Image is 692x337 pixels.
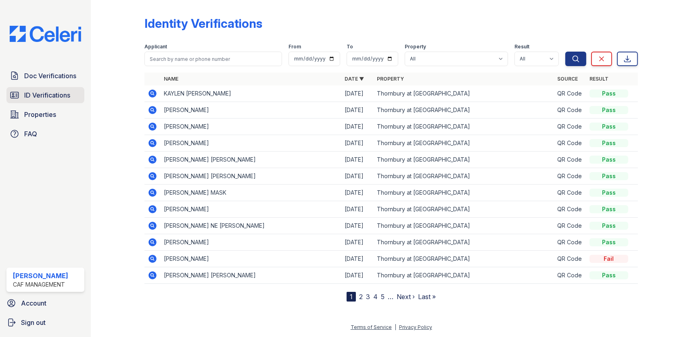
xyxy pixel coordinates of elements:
[161,267,341,284] td: [PERSON_NAME] [PERSON_NAME]
[374,152,554,168] td: Thornbury at [GEOGRAPHIC_DATA]
[557,76,578,82] a: Source
[554,152,586,168] td: QR Code
[590,76,608,82] a: Result
[161,218,341,234] td: [PERSON_NAME] NE [PERSON_NAME]
[21,318,46,327] span: Sign out
[554,102,586,119] td: QR Code
[405,44,426,50] label: Property
[554,218,586,234] td: QR Code
[161,85,341,102] td: KAYLEN [PERSON_NAME]
[351,324,392,330] a: Terms of Service
[21,298,46,308] span: Account
[359,293,363,301] a: 2
[341,218,374,234] td: [DATE]
[374,234,554,251] td: Thornbury at [GEOGRAPHIC_DATA]
[6,68,84,84] a: Doc Verifications
[590,106,628,114] div: Pass
[554,185,586,201] td: QR Code
[341,168,374,185] td: [DATE]
[554,234,586,251] td: QR Code
[590,205,628,213] div: Pass
[6,87,84,103] a: ID Verifications
[345,76,364,82] a: Date ▼
[554,168,586,185] td: QR Code
[366,293,370,301] a: 3
[341,267,374,284] td: [DATE]
[381,293,385,301] a: 5
[3,314,88,331] a: Sign out
[554,85,586,102] td: QR Code
[374,251,554,267] td: Thornbury at [GEOGRAPHIC_DATA]
[374,102,554,119] td: Thornbury at [GEOGRAPHIC_DATA]
[341,119,374,135] td: [DATE]
[161,119,341,135] td: [PERSON_NAME]
[341,85,374,102] td: [DATE]
[590,189,628,197] div: Pass
[6,106,84,123] a: Properties
[341,102,374,119] td: [DATE]
[341,152,374,168] td: [DATE]
[374,119,554,135] td: Thornbury at [GEOGRAPHIC_DATA]
[341,185,374,201] td: [DATE]
[554,119,586,135] td: QR Code
[24,110,56,119] span: Properties
[161,234,341,251] td: [PERSON_NAME]
[341,251,374,267] td: [DATE]
[3,26,88,42] img: CE_Logo_Blue-a8612792a0a2168367f1c8372b55b34899dd931a85d93a1a3d3e32e68fde9ad4.png
[144,16,262,31] div: Identity Verifications
[161,152,341,168] td: [PERSON_NAME] [PERSON_NAME]
[590,172,628,180] div: Pass
[347,44,353,50] label: To
[164,76,178,82] a: Name
[24,71,76,81] span: Doc Verifications
[144,44,167,50] label: Applicant
[388,292,393,302] span: …
[6,126,84,142] a: FAQ
[554,135,586,152] td: QR Code
[590,238,628,246] div: Pass
[590,156,628,164] div: Pass
[144,52,282,66] input: Search by name or phone number
[374,135,554,152] td: Thornbury at [GEOGRAPHIC_DATA]
[341,234,374,251] td: [DATE]
[590,123,628,131] div: Pass
[418,293,436,301] a: Last »
[374,168,554,185] td: Thornbury at [GEOGRAPHIC_DATA]
[161,185,341,201] td: [PERSON_NAME] MASK
[24,90,70,100] span: ID Verifications
[13,271,68,281] div: [PERSON_NAME]
[347,292,356,302] div: 1
[161,135,341,152] td: [PERSON_NAME]
[377,76,404,82] a: Property
[590,139,628,147] div: Pass
[13,281,68,289] div: CAF Management
[590,255,628,263] div: Fail
[590,89,628,98] div: Pass
[161,251,341,267] td: [PERSON_NAME]
[161,102,341,119] td: [PERSON_NAME]
[397,293,415,301] a: Next ›
[399,324,432,330] a: Privacy Policy
[554,251,586,267] td: QR Code
[374,185,554,201] td: Thornbury at [GEOGRAPHIC_DATA]
[161,201,341,218] td: [PERSON_NAME]
[514,44,529,50] label: Result
[341,135,374,152] td: [DATE]
[374,85,554,102] td: Thornbury at [GEOGRAPHIC_DATA]
[554,201,586,218] td: QR Code
[590,222,628,230] div: Pass
[289,44,301,50] label: From
[161,168,341,185] td: [PERSON_NAME] [PERSON_NAME]
[3,295,88,311] a: Account
[374,218,554,234] td: Thornbury at [GEOGRAPHIC_DATA]
[24,129,37,139] span: FAQ
[554,267,586,284] td: QR Code
[374,267,554,284] td: Thornbury at [GEOGRAPHIC_DATA]
[374,201,554,218] td: Thornbury at [GEOGRAPHIC_DATA]
[341,201,374,218] td: [DATE]
[395,324,396,330] div: |
[590,271,628,279] div: Pass
[373,293,378,301] a: 4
